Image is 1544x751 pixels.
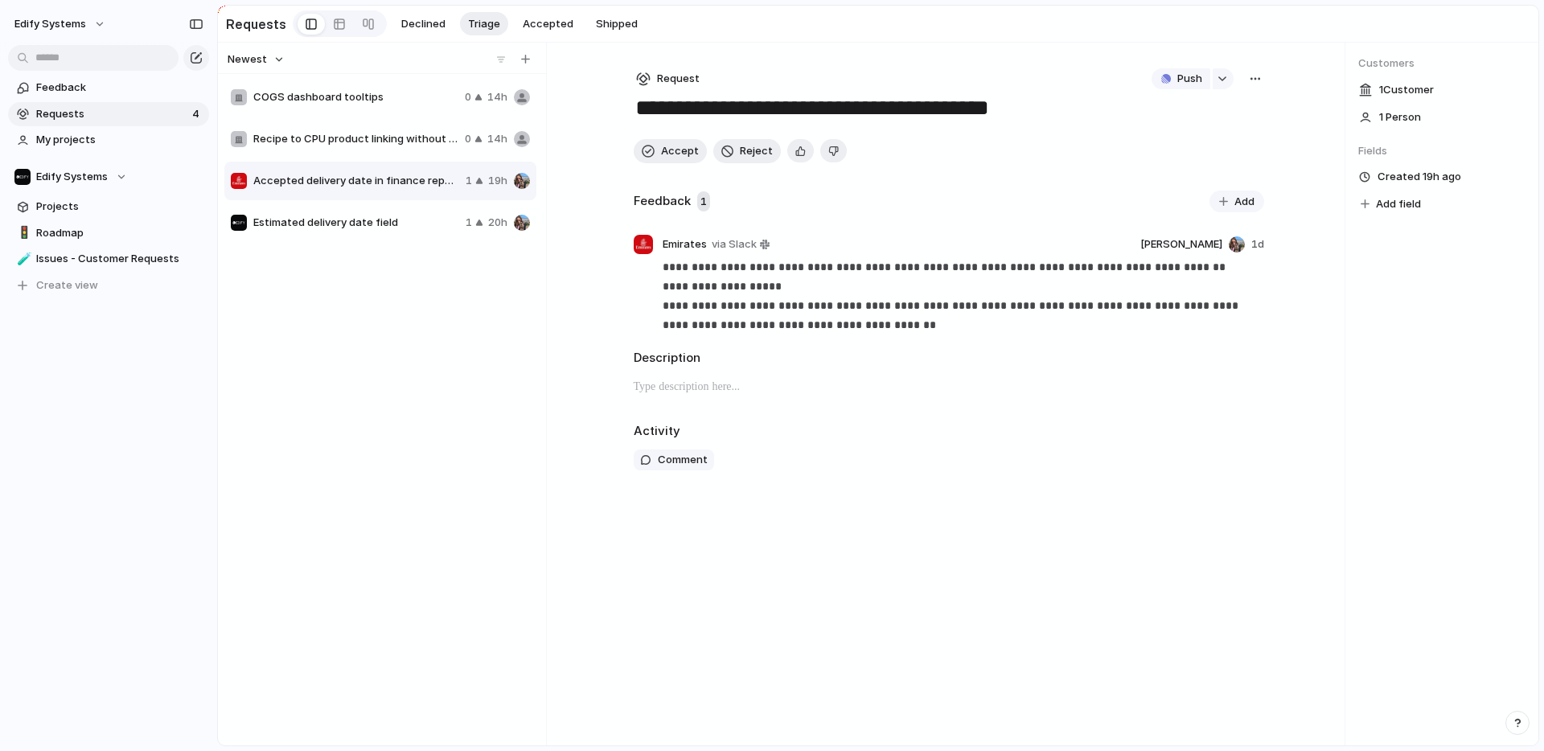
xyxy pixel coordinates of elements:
[36,277,98,293] span: Create view
[36,80,203,96] span: Feedback
[14,225,31,241] button: 🚦
[8,128,209,152] a: My projects
[225,49,287,70] button: Newest
[1251,236,1264,252] span: 1d
[468,16,500,32] span: Triage
[8,221,209,245] a: 🚦Roadmap
[697,191,710,212] span: 1
[634,449,714,470] button: Comment
[1358,143,1526,159] span: Fields
[401,16,446,32] span: Declined
[661,143,699,159] span: Accept
[8,273,209,298] button: Create view
[515,12,581,36] button: Accepted
[17,250,28,269] div: 🧪
[712,236,757,252] span: via Slack
[36,251,203,267] span: Issues - Customer Requests
[228,51,267,68] span: Newest
[634,192,691,211] h2: Feedback
[8,165,209,189] button: Edify Systems
[226,14,286,34] h2: Requests
[657,71,700,87] span: Request
[393,12,454,36] button: Declined
[253,89,458,105] span: COGS dashboard tooltips
[465,89,471,105] span: 0
[253,131,458,147] span: Recipe to CPU product linking without Production requirement
[708,235,773,254] a: via Slack
[36,132,203,148] span: My projects
[17,224,28,242] div: 🚦
[192,106,203,122] span: 4
[14,16,86,32] span: Edify Systems
[634,68,702,89] button: Request
[1209,191,1264,213] button: Add
[588,12,646,36] button: Shipped
[14,251,31,267] button: 🧪
[8,102,209,126] a: Requests4
[713,139,781,163] button: Reject
[488,215,507,231] span: 20h
[634,139,707,163] button: Accept
[1358,194,1423,215] button: Add field
[36,169,108,185] span: Edify Systems
[36,225,203,241] span: Roadmap
[1376,196,1421,212] span: Add field
[36,199,203,215] span: Projects
[663,236,707,252] span: Emirates
[253,215,459,231] span: Estimated delivery date field
[487,89,507,105] span: 14h
[8,76,209,100] a: Feedback
[740,143,773,159] span: Reject
[465,131,471,147] span: 0
[36,106,187,122] span: Requests
[523,16,573,32] span: Accepted
[596,16,638,32] span: Shipped
[1152,68,1210,89] button: Push
[487,131,507,147] span: 14h
[253,173,459,189] span: Accepted delivery date in finance report
[466,215,472,231] span: 1
[460,12,508,36] button: Triage
[488,173,507,189] span: 19h
[1379,109,1421,125] span: 1 Person
[634,349,1264,367] h2: Description
[7,11,114,37] button: Edify Systems
[658,452,708,468] span: Comment
[1378,169,1461,185] span: Created 19h ago
[8,195,209,219] a: Projects
[466,173,472,189] span: 1
[1358,55,1526,72] span: Customers
[1140,236,1222,252] span: [PERSON_NAME]
[634,422,680,441] h2: Activity
[1234,194,1254,210] span: Add
[8,247,209,271] a: 🧪Issues - Customer Requests
[1177,71,1202,87] span: Push
[1379,82,1434,98] span: 1 Customer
